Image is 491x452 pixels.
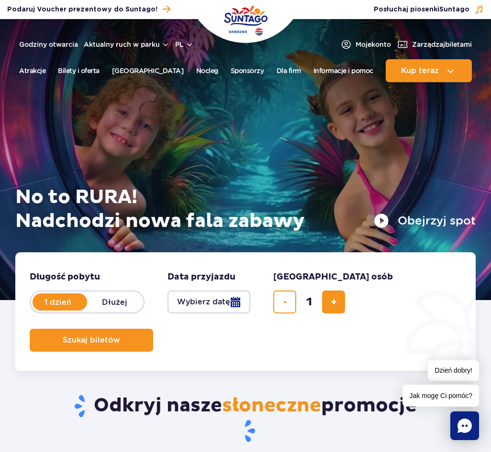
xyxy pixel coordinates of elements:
[30,271,100,283] span: Długość pobytu
[7,3,170,16] a: Podaruj Voucher prezentowy do Suntago!
[167,291,250,313] button: Wybierz datę
[175,40,193,49] button: pl
[167,271,235,283] span: Data przyjazdu
[87,292,142,312] label: Dłużej
[19,59,45,82] a: Atrakcje
[196,59,218,82] a: Nocleg
[7,5,157,14] span: Podaruj Voucher prezentowy do Suntago!
[58,59,100,82] a: Bilety i oferta
[31,292,85,312] label: 1 dzień
[277,59,301,82] a: Dla firm
[30,329,153,352] button: Szukaj biletów
[273,271,393,283] span: [GEOGRAPHIC_DATA] osób
[402,385,479,407] span: Jak mogę Ci pomóc?
[19,40,78,49] a: Godziny otwarcia
[374,213,476,228] button: Obejrzyj spot
[273,291,296,313] button: usuń bilet
[15,185,476,233] h1: No to RURA! Nadchodzi nowa fala zabawy
[313,59,373,82] a: Informacje i pomoc
[63,336,120,344] span: Szukaj biletów
[412,40,472,49] span: Zarządzaj biletami
[298,291,321,313] input: liczba biletów
[231,59,264,82] a: Sponsorzy
[222,394,321,418] span: słoneczne
[112,59,184,82] a: [GEOGRAPHIC_DATA]
[84,41,169,48] button: Aktualny ruch w parku
[69,394,422,443] h2: Odkryj nasze promocje
[374,5,484,14] button: Posłuchaj piosenkiSuntago
[439,6,469,13] span: Suntago
[374,5,469,14] span: Posłuchaj piosenki
[450,411,479,440] div: Chat
[340,39,391,50] a: Mojekonto
[15,252,476,371] form: Planowanie wizyty w Park of Poland
[428,360,479,381] span: Dzień dobry!
[386,59,472,82] button: Kup teraz
[397,39,472,50] a: Zarządzajbiletami
[401,66,439,75] span: Kup teraz
[322,291,345,313] button: dodaj bilet
[356,40,391,49] span: Moje konto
